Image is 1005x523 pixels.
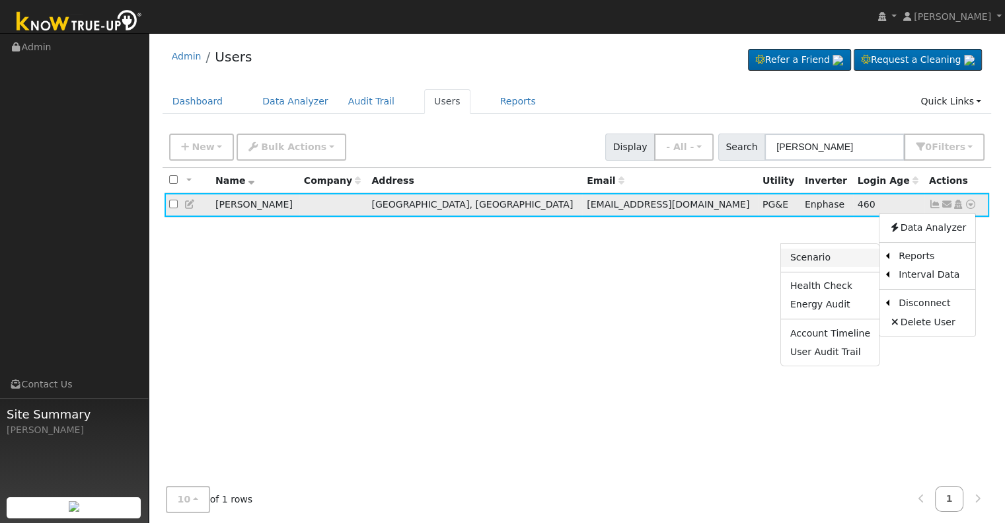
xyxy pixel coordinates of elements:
[69,501,79,512] img: retrieve
[964,55,975,65] img: retrieve
[935,486,964,512] a: 1
[424,89,470,114] a: Users
[929,199,941,210] a: Show Graph
[7,423,141,437] div: [PERSON_NAME]
[932,141,965,152] span: Filter
[763,174,796,188] div: Utility
[879,313,975,331] a: Delete User
[169,134,235,161] button: New
[914,11,991,22] span: [PERSON_NAME]
[371,174,577,188] div: Address
[941,198,953,212] a: laurabakker@earthlink.net
[805,199,844,210] span: Enphase
[781,324,879,342] a: Account Timeline Report
[215,175,254,186] span: Name
[805,174,848,188] div: Inverter
[587,199,749,210] span: [EMAIL_ADDRESS][DOMAIN_NAME]
[854,49,982,71] a: Request a Cleaning
[184,199,196,210] a: Edit User
[764,134,905,161] input: Search
[952,199,964,210] a: Login As
[781,342,879,361] a: User Audit Trail
[781,277,879,296] a: Health Check Report
[252,89,338,114] a: Data Analyzer
[889,266,975,284] a: Interval Data
[178,494,191,504] span: 10
[7,405,141,423] span: Site Summary
[338,89,404,114] a: Audit Trail
[215,49,252,65] a: Users
[959,141,965,152] span: s
[261,141,326,152] span: Bulk Actions
[781,296,879,314] a: Energy Audit Report
[748,49,851,71] a: Refer a Friend
[718,134,765,161] span: Search
[911,89,991,114] a: Quick Links
[166,486,253,513] span: of 1 rows
[192,141,214,152] span: New
[889,247,975,266] a: Reports
[929,174,985,188] div: Actions
[833,55,843,65] img: retrieve
[237,134,346,161] button: Bulk Actions
[605,134,655,161] span: Display
[858,175,918,186] span: Days since last login
[304,175,361,186] span: Company name
[654,134,714,161] button: - All -
[10,7,149,37] img: Know True-Up
[163,89,233,114] a: Dashboard
[763,199,788,210] span: PG&E
[889,294,975,313] a: Disconnect
[879,218,975,237] a: Data Analyzer
[490,89,546,114] a: Reports
[858,199,875,210] span: 07/04/2024 9:25:12 AM
[166,486,210,513] button: 10
[587,175,624,186] span: Email
[904,134,985,161] button: 0Filters
[367,193,582,218] td: [GEOGRAPHIC_DATA], [GEOGRAPHIC_DATA]
[965,198,977,212] a: Other actions
[781,249,879,267] a: Scenario Report
[172,51,202,61] a: Admin
[211,193,299,218] td: [PERSON_NAME]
